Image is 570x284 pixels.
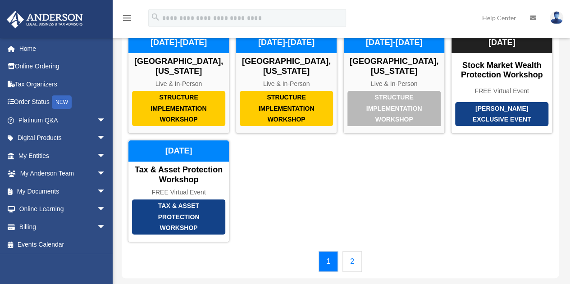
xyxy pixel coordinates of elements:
a: Structure Implementation Workshop [GEOGRAPHIC_DATA], [US_STATE] Live & In-Person [DATE]-[DATE] [343,32,445,134]
div: [DATE] [128,140,229,162]
div: Live & In-Person [128,80,229,88]
div: [DATE]-[DATE] [344,32,444,54]
div: Structure Implementation Workshop [240,91,333,126]
div: FREE Virtual Event [451,87,552,95]
span: arrow_drop_down [97,200,115,219]
a: Billingarrow_drop_down [6,218,119,236]
a: My Documentsarrow_drop_down [6,182,119,200]
div: [GEOGRAPHIC_DATA], [US_STATE] [344,57,444,76]
div: [GEOGRAPHIC_DATA], [US_STATE] [236,57,337,76]
i: search [150,12,160,22]
div: Tax & Asset Protection Workshop [128,165,229,185]
i: menu [122,13,132,23]
div: NEW [52,95,72,109]
a: Tax & Asset Protection Workshop Tax & Asset Protection Workshop FREE Virtual Event [DATE] [128,140,229,242]
a: Platinum Q&Aarrow_drop_down [6,111,119,129]
img: User Pic [550,11,563,24]
div: Structure Implementation Workshop [347,91,441,126]
a: Online Learningarrow_drop_down [6,200,119,218]
span: arrow_drop_down [97,165,115,183]
div: [DATE]-[DATE] [236,32,337,54]
a: My Entitiesarrow_drop_down [6,147,119,165]
div: Structure Implementation Workshop [132,91,225,126]
span: arrow_drop_down [97,111,115,130]
div: [DATE]-[DATE] [128,32,229,54]
div: Tax & Asset Protection Workshop [132,199,225,234]
a: Order StatusNEW [6,93,119,112]
a: 1 [319,251,338,272]
a: My Anderson Teamarrow_drop_down [6,165,119,183]
a: Tax Organizers [6,75,119,93]
span: arrow_drop_down [97,218,115,236]
a: [PERSON_NAME] Exclusive Event Stock Market Wealth Protection Workshop FREE Virtual Event [DATE] [451,32,552,134]
div: [GEOGRAPHIC_DATA], [US_STATE] [128,57,229,76]
div: Live & In-Person [236,80,337,88]
a: Home [6,40,119,58]
a: Events Calendar [6,236,115,254]
span: arrow_drop_down [97,182,115,201]
a: Online Ordering [6,58,119,76]
span: arrow_drop_down [97,147,115,165]
div: [PERSON_NAME] Exclusive Event [455,102,548,126]
span: arrow_drop_down [97,129,115,148]
a: Structure Implementation Workshop [GEOGRAPHIC_DATA], [US_STATE] Live & In-Person [DATE]-[DATE] [128,32,229,134]
a: menu [122,16,132,23]
img: Anderson Advisors Platinum Portal [4,11,86,28]
div: Stock Market Wealth Protection Workshop [451,61,552,80]
div: [DATE] [451,32,552,54]
a: 2 [342,251,362,272]
div: Live & In-Person [344,80,444,88]
div: FREE Virtual Event [128,189,229,196]
a: Digital Productsarrow_drop_down [6,129,119,147]
a: Structure Implementation Workshop [GEOGRAPHIC_DATA], [US_STATE] Live & In-Person [DATE]-[DATE] [236,32,337,134]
